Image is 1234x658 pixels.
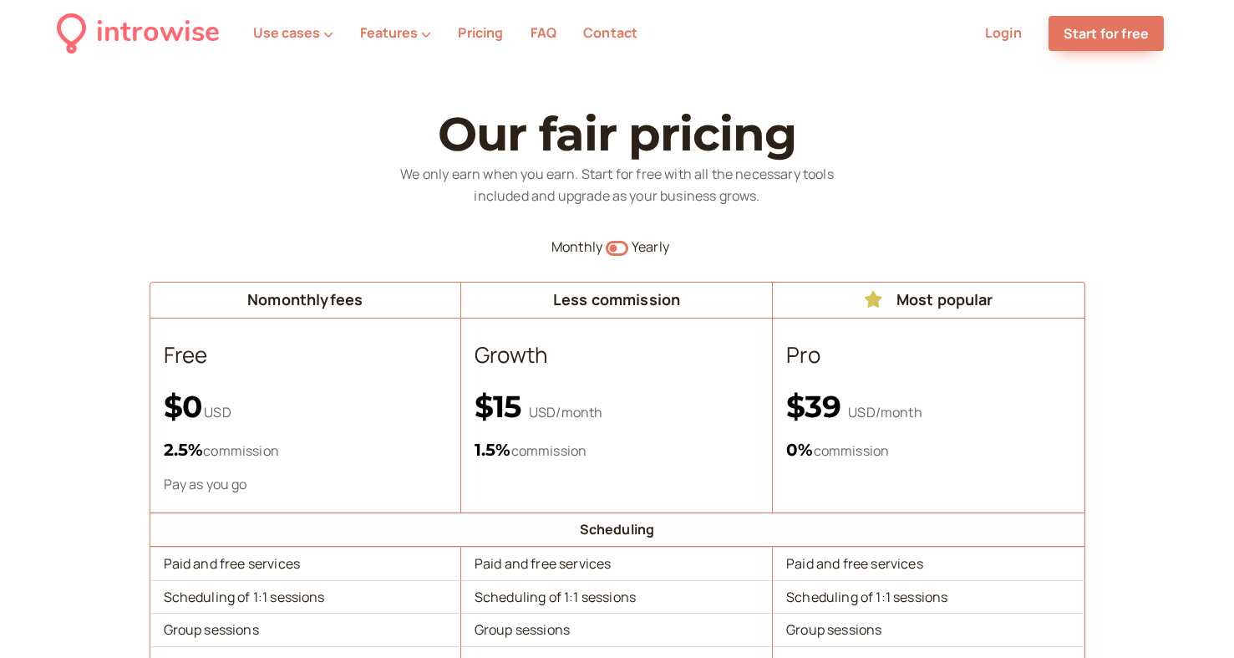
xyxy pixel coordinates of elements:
[150,580,461,614] td: Scheduling of 1:1 sessions
[786,440,813,460] span: 0 %
[150,282,461,319] td: No monthly fees
[150,513,1085,547] td: Scheduling
[475,339,759,372] h2: Growth
[786,339,1070,372] h2: Pro
[150,613,461,646] td: Group sessions
[786,388,848,425] span: $ 39
[164,389,447,425] p: USD
[468,289,765,311] div: Less commission
[632,237,1085,258] div: Yearly
[1049,16,1164,51] a: Start for free
[773,580,1084,614] td: Scheduling of 1:1 sessions
[461,613,773,646] td: Group sessions
[164,388,202,425] span: $0
[475,436,759,463] p: commission
[475,389,759,425] p: USD/month
[531,23,556,42] a: FAQ
[461,547,773,580] td: Paid and free services
[253,25,333,40] button: Use cases
[164,436,447,463] p: commission
[780,289,1077,311] div: Most popular
[57,10,220,56] a: introwise
[786,436,1070,463] p: commission
[360,25,431,40] button: Features
[475,388,529,425] span: $ 15
[773,547,1084,580] td: Paid and free services
[375,164,860,207] p: We only earn when you earn. Start for free with all the necessary tools included and upgrade as y...
[786,389,1070,425] p: USD/month
[773,613,1084,646] td: Group sessions
[583,23,637,42] a: Contact
[150,237,603,258] div: Monthly
[150,109,1085,161] h1: Our fair pricing
[164,475,447,494] p: Pay as you go
[985,23,1022,42] a: Login
[475,440,511,460] span: 1.5 %
[164,339,447,372] h2: Free
[150,547,461,580] td: Paid and free services
[461,580,773,614] td: Scheduling of 1:1 sessions
[96,10,220,56] div: introwise
[458,23,503,42] a: Pricing
[164,440,204,460] span: 2.5 %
